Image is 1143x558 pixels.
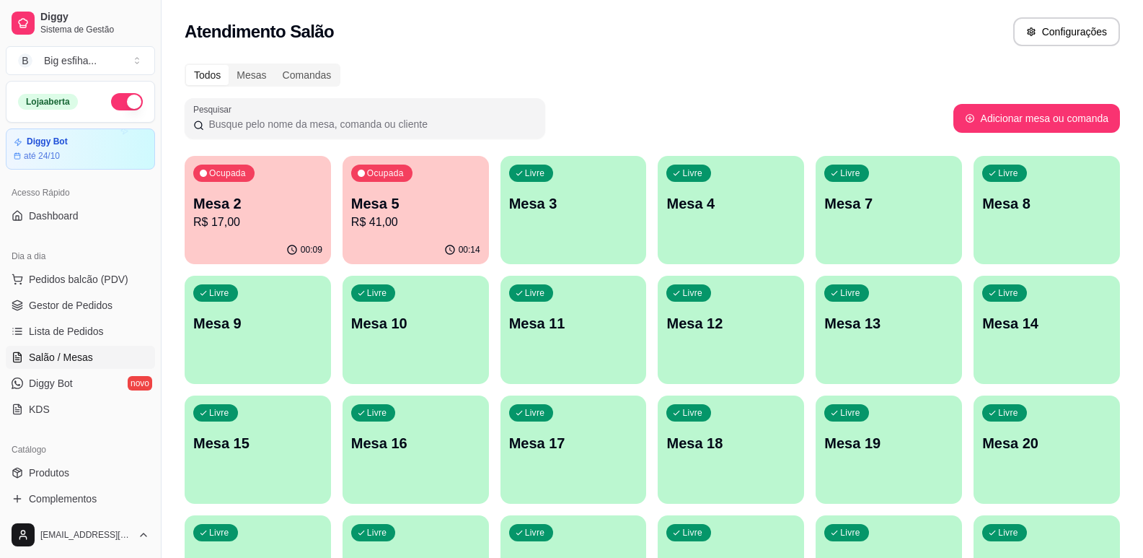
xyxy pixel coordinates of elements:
[982,313,1111,334] p: Mesa 14
[193,433,322,453] p: Mesa 15
[998,167,1018,179] p: Livre
[6,438,155,461] div: Catálogo
[459,244,480,256] p: 00:14
[974,156,1120,264] button: LivreMesa 8
[816,276,962,384] button: LivreMesa 13
[998,527,1018,539] p: Livre
[185,276,331,384] button: LivreMesa 9
[525,407,545,419] p: Livre
[29,298,112,313] span: Gestor de Pedidos
[193,214,322,231] p: R$ 17,00
[185,156,331,264] button: OcupadaMesa 2R$ 17,0000:09
[500,396,647,504] button: LivreMesa 17
[998,407,1018,419] p: Livre
[6,518,155,552] button: [EMAIL_ADDRESS][DOMAIN_NAME]
[840,407,860,419] p: Livre
[209,287,229,299] p: Livre
[111,93,143,110] button: Alterar Status
[209,167,246,179] p: Ocupada
[816,396,962,504] button: LivreMesa 19
[682,407,702,419] p: Livre
[44,53,97,68] div: Big esfiha ...
[229,65,274,85] div: Mesas
[658,276,804,384] button: LivreMesa 12
[29,492,97,506] span: Complementos
[500,276,647,384] button: LivreMesa 11
[29,402,50,417] span: KDS
[29,350,93,365] span: Salão / Mesas
[185,20,334,43] h2: Atendimento Salão
[351,433,480,453] p: Mesa 16
[6,268,155,291] button: Pedidos balcão (PDV)
[840,287,860,299] p: Livre
[209,407,229,419] p: Livre
[682,287,702,299] p: Livre
[343,396,489,504] button: LivreMesa 16
[6,46,155,75] button: Select a team
[351,214,480,231] p: R$ 41,00
[824,433,953,453] p: Mesa 19
[367,407,387,419] p: Livre
[29,466,69,480] span: Produtos
[6,461,155,484] a: Produtos
[301,244,322,256] p: 00:09
[367,167,404,179] p: Ocupada
[525,167,545,179] p: Livre
[367,287,387,299] p: Livre
[24,150,60,162] article: até 24/10
[6,181,155,204] div: Acesso Rápido
[6,346,155,369] a: Salão / Mesas
[682,167,702,179] p: Livre
[840,167,860,179] p: Livre
[367,527,387,539] p: Livre
[40,24,149,35] span: Sistema de Gestão
[343,276,489,384] button: LivreMesa 10
[186,65,229,85] div: Todos
[525,527,545,539] p: Livre
[351,193,480,214] p: Mesa 5
[658,396,804,504] button: LivreMesa 18
[6,6,155,40] a: DiggySistema de Gestão
[982,433,1111,453] p: Mesa 20
[1013,17,1120,46] button: Configurações
[525,287,545,299] p: Livre
[974,396,1120,504] button: LivreMesa 20
[193,313,322,334] p: Mesa 9
[209,527,229,539] p: Livre
[193,103,237,115] label: Pesquisar
[40,529,132,541] span: [EMAIL_ADDRESS][DOMAIN_NAME]
[658,156,804,264] button: LivreMesa 4
[509,193,638,214] p: Mesa 3
[351,313,480,334] p: Mesa 10
[6,398,155,421] a: KDS
[953,104,1120,133] button: Adicionar mesa ou comanda
[6,204,155,227] a: Dashboard
[6,128,155,170] a: Diggy Botaté 24/10
[18,53,32,68] span: B
[204,117,537,131] input: Pesquisar
[666,193,795,214] p: Mesa 4
[6,372,155,395] a: Diggy Botnovo
[666,313,795,334] p: Mesa 12
[275,65,340,85] div: Comandas
[18,94,78,110] div: Loja aberta
[29,209,79,223] span: Dashboard
[816,156,962,264] button: LivreMesa 7
[29,376,73,391] span: Diggy Bot
[6,320,155,343] a: Lista de Pedidos
[682,527,702,539] p: Livre
[29,272,128,287] span: Pedidos balcão (PDV)
[29,324,104,339] span: Lista de Pedidos
[982,193,1111,214] p: Mesa 8
[40,11,149,24] span: Diggy
[666,433,795,453] p: Mesa 18
[509,313,638,334] p: Mesa 11
[343,156,489,264] button: OcupadaMesa 5R$ 41,0000:14
[509,433,638,453] p: Mesa 17
[6,245,155,268] div: Dia a dia
[6,294,155,317] a: Gestor de Pedidos
[27,136,68,147] article: Diggy Bot
[974,276,1120,384] button: LivreMesa 14
[6,487,155,510] a: Complementos
[500,156,647,264] button: LivreMesa 3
